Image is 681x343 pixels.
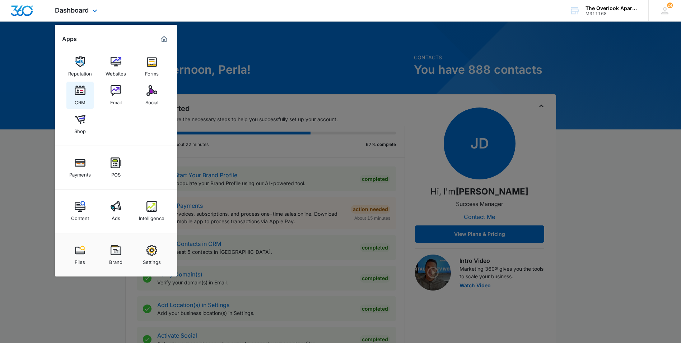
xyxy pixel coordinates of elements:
div: Brand [109,256,122,265]
a: Reputation [66,53,94,80]
a: Social [138,82,165,109]
div: Email [110,96,122,105]
a: Payments [66,154,94,181]
div: Social [145,96,158,105]
div: Reputation [68,67,92,77]
div: account id [586,11,638,16]
span: Dashboard [55,6,89,14]
div: account name [586,5,638,11]
a: Content [66,197,94,225]
a: Ads [102,197,130,225]
a: CRM [66,82,94,109]
div: Intelligence [139,212,164,221]
a: POS [102,154,130,181]
a: Brand [102,241,130,269]
div: POS [111,168,121,178]
div: Ads [112,212,120,221]
div: CRM [75,96,85,105]
a: Websites [102,53,130,80]
a: Files [66,241,94,269]
a: Shop [66,110,94,138]
a: Settings [138,241,165,269]
div: Forms [145,67,159,77]
span: 24 [667,3,673,8]
div: Files [75,256,85,265]
a: Intelligence [138,197,165,225]
div: Shop [74,125,86,134]
div: Websites [106,67,126,77]
a: Forms [138,53,165,80]
div: Payments [69,168,91,178]
div: Settings [143,256,161,265]
div: Content [71,212,89,221]
div: notifications count [667,3,673,8]
a: Marketing 360® Dashboard [158,33,170,45]
h2: Apps [62,36,77,42]
a: Email [102,82,130,109]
